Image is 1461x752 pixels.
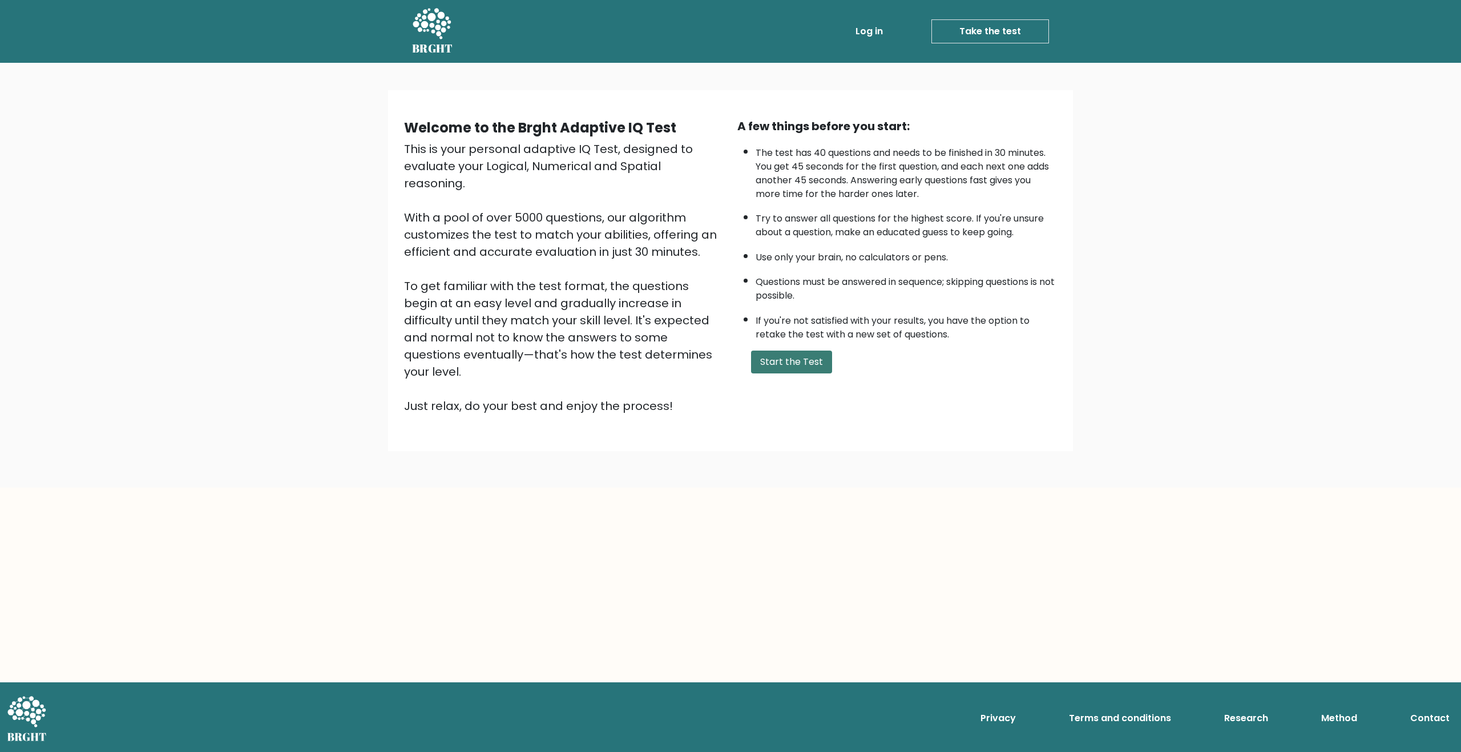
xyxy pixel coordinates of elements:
a: Method [1317,707,1362,730]
li: Use only your brain, no calculators or pens. [756,245,1057,264]
div: This is your personal adaptive IQ Test, designed to evaluate your Logical, Numerical and Spatial ... [404,140,724,415]
button: Start the Test [751,351,832,373]
h5: BRGHT [412,42,453,55]
a: Contact [1406,707,1454,730]
li: If you're not satisfied with your results, you have the option to retake the test with a new set ... [756,308,1057,341]
a: Log in [851,20,887,43]
li: Try to answer all questions for the highest score. If you're unsure about a question, make an edu... [756,206,1057,239]
a: Take the test [931,19,1049,43]
a: Privacy [976,707,1020,730]
a: BRGHT [412,5,453,58]
div: A few things before you start: [737,118,1057,135]
li: The test has 40 questions and needs to be finished in 30 minutes. You get 45 seconds for the firs... [756,140,1057,201]
b: Welcome to the Brght Adaptive IQ Test [404,118,676,137]
li: Questions must be answered in sequence; skipping questions is not possible. [756,270,1057,303]
a: Research [1220,707,1273,730]
a: Terms and conditions [1064,707,1176,730]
